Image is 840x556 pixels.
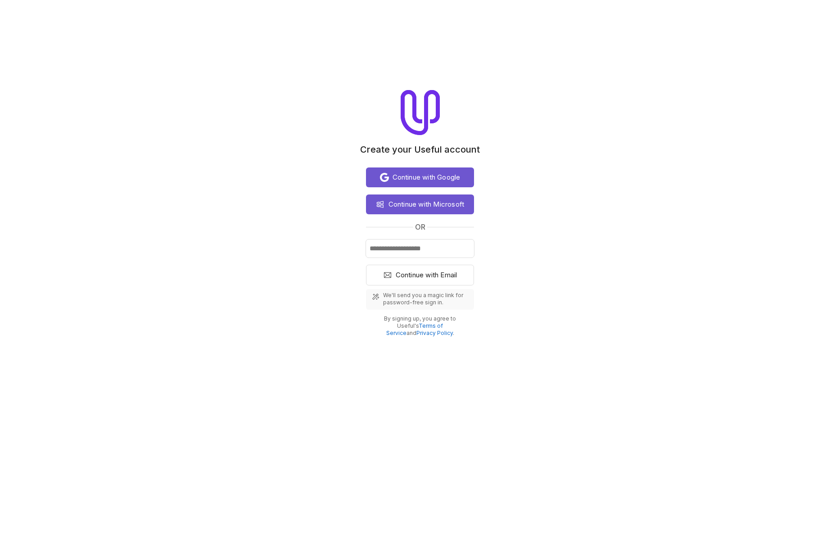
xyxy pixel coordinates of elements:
[388,199,465,210] span: Continue with Microsoft
[360,144,480,155] h1: Create your Useful account
[416,330,453,336] a: Privacy Policy
[366,240,474,258] input: Email
[373,315,467,337] p: By signing up, you agree to Useful's and .
[396,270,457,280] span: Continue with Email
[415,221,425,232] span: or
[366,167,474,187] button: Continue with Google
[383,292,469,306] span: We'll send you a magic link for password-free sign in.
[366,265,474,285] button: Continue with Email
[393,172,461,183] span: Continue with Google
[386,322,443,336] a: Terms of Service
[366,194,474,214] button: Continue with Microsoft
